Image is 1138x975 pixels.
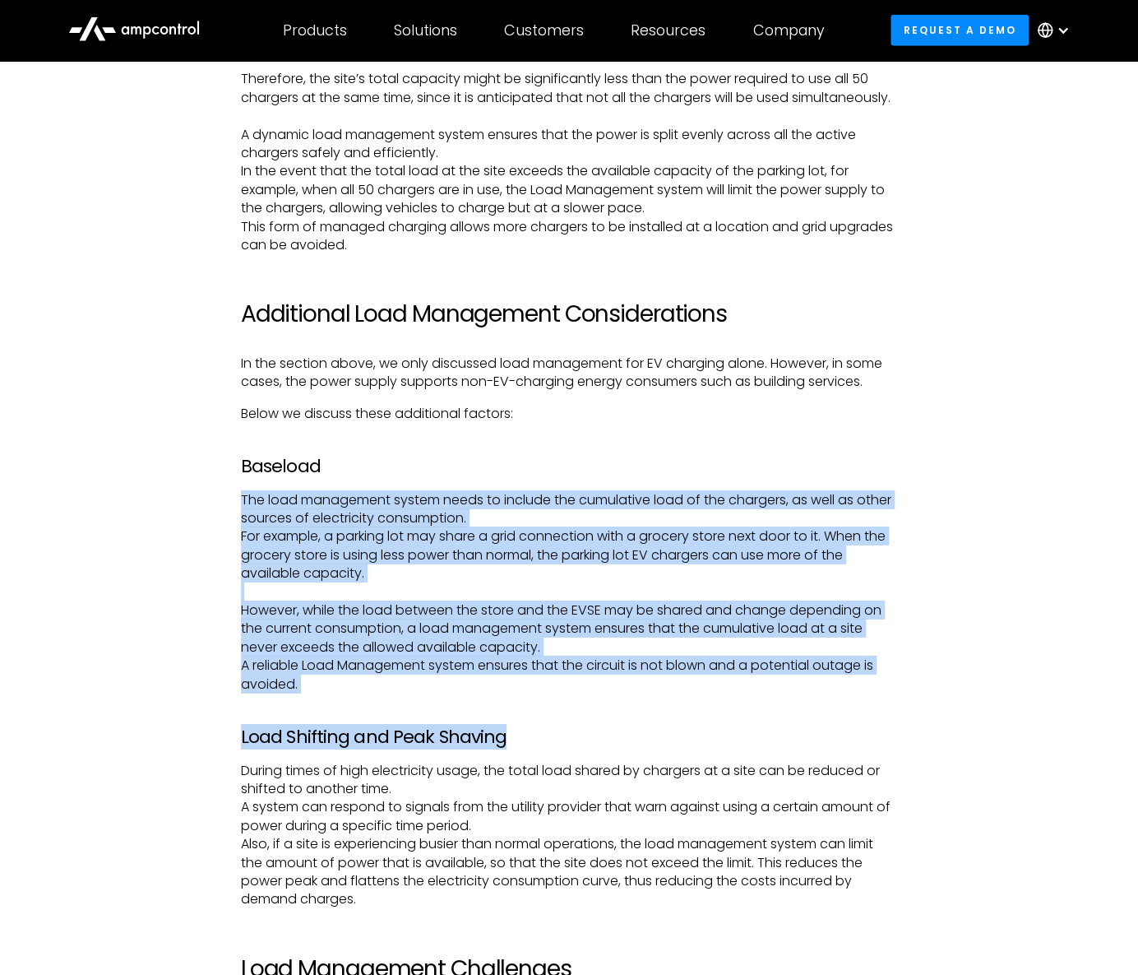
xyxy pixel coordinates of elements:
div: Resources [631,21,705,39]
div: Products [283,21,347,39]
div: Company [752,21,824,39]
p: During times of high electricity usage, the total load shared by chargers at a site can be reduce... [241,762,898,909]
p: In the section above, we only discussed load management for EV charging alone. However, in some c... [241,355,898,392]
div: Solutions [394,21,457,39]
p: The load management system needs to include the cumulative load of the chargers, as well as other... [241,491,898,694]
h3: Load Shifting and Peak Shaving [241,727,898,748]
h3: Baseload [241,456,898,477]
a: Request a demo [891,15,1029,45]
p: Below we discuss these additional factors: [241,405,898,423]
div: Customers [504,21,584,39]
h2: Additional Load Management Considerations [241,300,898,328]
